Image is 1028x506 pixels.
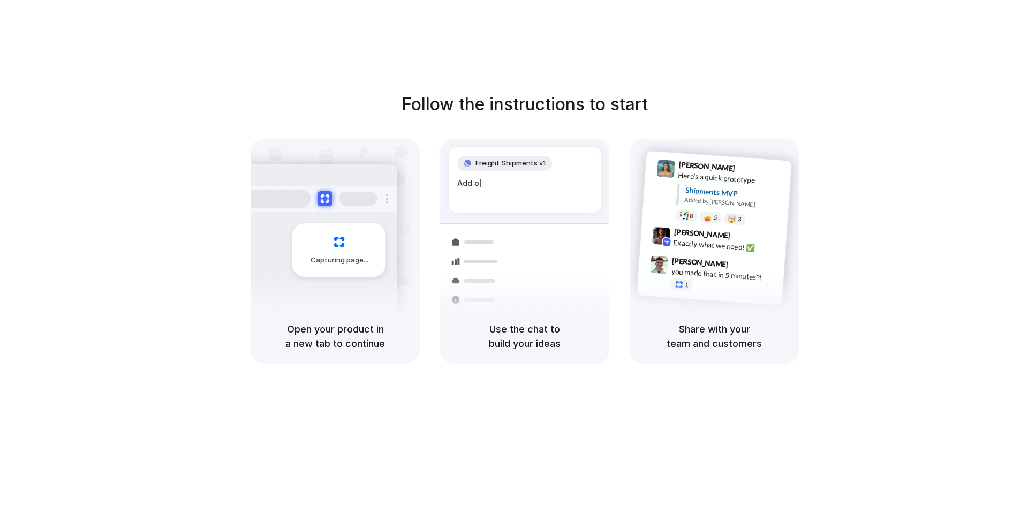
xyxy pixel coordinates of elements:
div: Shipments MVP [685,185,784,202]
span: | [479,179,482,187]
div: Here's a quick prototype [678,170,785,188]
span: 3 [738,216,742,222]
span: 1 [685,282,689,288]
h5: Share with your team and customers [642,322,786,351]
span: [PERSON_NAME] [674,226,730,241]
div: Add o [457,177,593,189]
span: [PERSON_NAME] [672,255,729,270]
span: Freight Shipments v1 [475,158,546,169]
span: 9:41 AM [738,164,760,177]
span: [PERSON_NAME] [678,158,735,174]
div: Added by [PERSON_NAME] [684,195,783,211]
div: Exactly what we need! ✅ [673,237,780,255]
span: 9:47 AM [731,260,753,273]
div: you made that in 5 minutes?! [671,266,778,284]
h5: Use the chat to build your ideas [453,322,596,351]
h1: Follow the instructions to start [402,92,648,117]
div: 🤯 [728,215,737,223]
span: 8 [690,213,693,219]
span: Capturing page [311,255,370,266]
span: 5 [714,215,717,221]
span: 9:42 AM [734,231,755,244]
h5: Open your product in a new tab to continue [263,322,407,351]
